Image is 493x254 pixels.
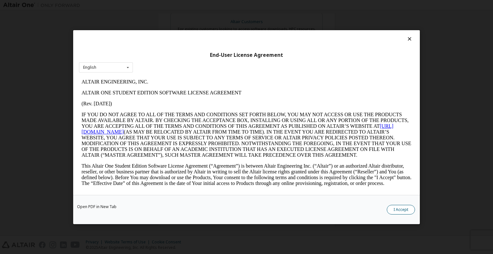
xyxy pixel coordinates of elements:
div: End-User License Agreement [79,52,414,58]
p: (Rev. [DATE]) [3,24,333,30]
a: [URL][DOMAIN_NAME] [3,47,315,58]
div: English [83,66,96,69]
p: ALTAIR ONE STUDENT EDITION SOFTWARE LICENSE AGREEMENT [3,13,333,19]
p: This Altair One Student Edition Software License Agreement (“Agreement”) is between Altair Engine... [3,87,333,110]
p: ALTAIR ENGINEERING, INC. [3,3,333,8]
button: I Accept [387,205,415,214]
a: Open PDF in New Tab [77,205,117,208]
p: IF YOU DO NOT AGREE TO ALL OF THE TERMS AND CONDITIONS SET FORTH BELOW, YOU MAY NOT ACCESS OR USE... [3,35,333,82]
